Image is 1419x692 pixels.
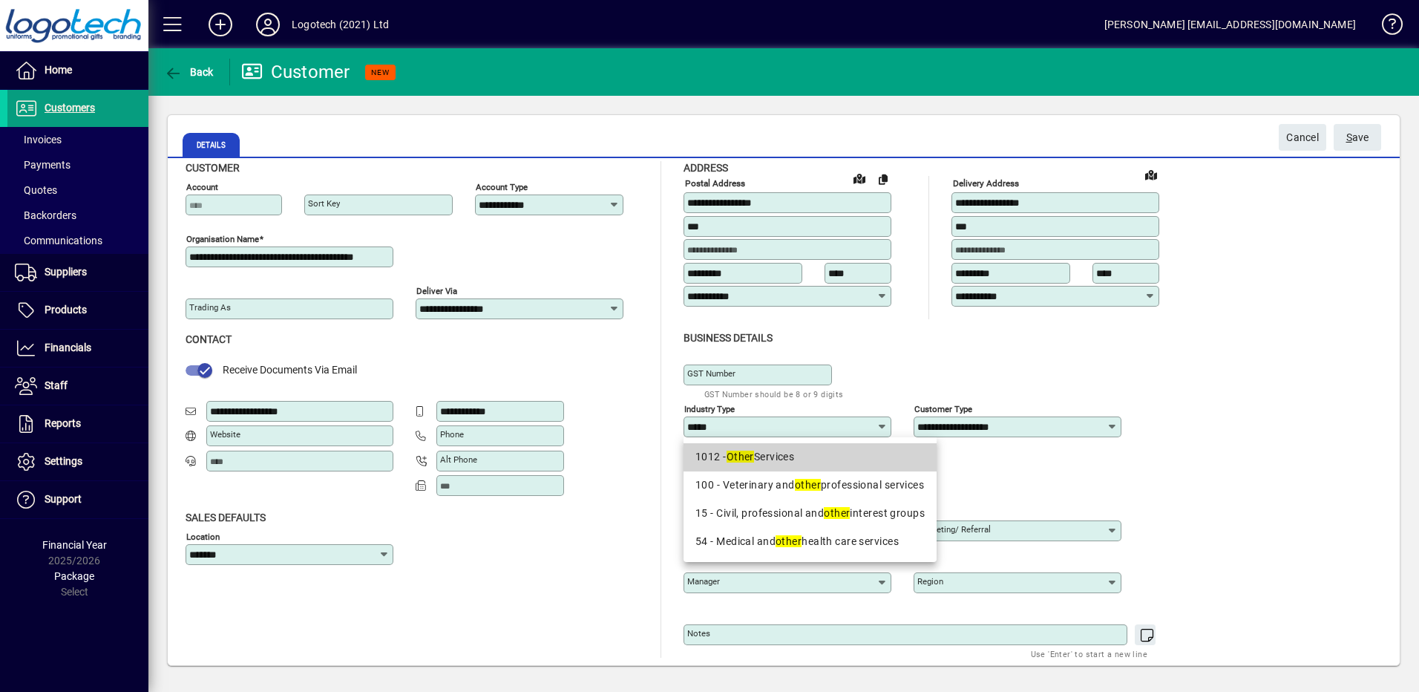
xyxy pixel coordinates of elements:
[476,182,528,192] mat-label: Account Type
[15,209,76,221] span: Backorders
[1031,645,1147,662] mat-hint: Use 'Enter' to start a new line
[210,429,240,440] mat-label: Website
[7,254,148,291] a: Suppliers
[1371,3,1400,51] a: Knowledge Base
[371,68,390,77] span: NEW
[416,286,457,296] mat-label: Deliver via
[45,342,91,353] span: Financials
[45,379,68,391] span: Staff
[15,235,102,247] span: Communications
[45,266,87,278] span: Suppliers
[164,66,214,78] span: Back
[795,479,821,491] em: other
[7,203,148,228] a: Backorders
[1334,124,1381,151] button: Save
[45,455,82,467] span: Settings
[1139,163,1163,186] a: View on map
[695,534,925,549] div: 54 - Medical and health care services
[687,576,720,587] mat-label: Manager
[15,184,57,196] span: Quotes
[186,531,220,541] mat-label: Location
[7,292,148,329] a: Products
[7,228,148,253] a: Communications
[189,302,231,313] mat-label: Trading as
[7,127,148,152] a: Invoices
[186,162,240,174] span: Customer
[7,481,148,518] a: Support
[15,134,62,146] span: Invoices
[45,64,72,76] span: Home
[241,60,350,84] div: Customer
[45,102,95,114] span: Customers
[1104,13,1356,36] div: [PERSON_NAME] [EMAIL_ADDRESS][DOMAIN_NAME]
[45,493,82,505] span: Support
[7,177,148,203] a: Quotes
[7,443,148,480] a: Settings
[7,368,148,405] a: Staff
[695,506,925,521] div: 15 - Civil, professional and interest groups
[695,477,925,493] div: 100 - Veterinary and professional services
[7,330,148,367] a: Financials
[871,167,895,191] button: Copy to Delivery address
[684,443,937,471] mat-option: 1012 - Other Services
[1286,125,1319,150] span: Cancel
[440,454,477,465] mat-label: Alt Phone
[684,162,728,174] span: Address
[704,385,844,402] mat-hint: GST Number should be 8 or 9 digits
[7,52,148,89] a: Home
[440,429,464,440] mat-label: Phone
[695,449,925,465] div: 1012 - Services
[223,364,357,376] span: Receive Documents Via Email
[776,535,802,547] em: other
[687,368,735,379] mat-label: GST Number
[917,576,943,587] mat-label: Region
[308,198,340,209] mat-label: Sort key
[1346,131,1352,143] span: S
[684,471,937,500] mat-option: 100 - Veterinary and other professional services
[197,11,244,38] button: Add
[1279,124,1326,151] button: Cancel
[684,500,937,528] mat-option: 15 - Civil, professional and other interest groups
[824,507,850,519] em: other
[42,539,107,551] span: Financial Year
[244,11,292,38] button: Profile
[183,133,240,157] span: Details
[186,512,266,523] span: Sales defaults
[186,182,218,192] mat-label: Account
[160,59,217,85] button: Back
[54,570,94,582] span: Package
[15,159,71,171] span: Payments
[148,59,230,85] app-page-header-button: Back
[1346,125,1369,150] span: ave
[684,332,773,344] span: Business details
[848,166,871,190] a: View on map
[727,451,754,463] em: Other
[7,152,148,177] a: Payments
[45,304,87,316] span: Products
[186,234,259,244] mat-label: Organisation name
[914,403,972,414] mat-label: Customer type
[7,405,148,443] a: Reports
[292,13,389,36] div: Logotech (2021) Ltd
[186,333,232,345] span: Contact
[45,417,81,429] span: Reports
[917,524,991,535] mat-label: Marketing/ Referral
[684,403,735,414] mat-label: Industry type
[684,528,937,556] mat-option: 54 - Medical and other health care services
[687,628,710,639] mat-label: Notes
